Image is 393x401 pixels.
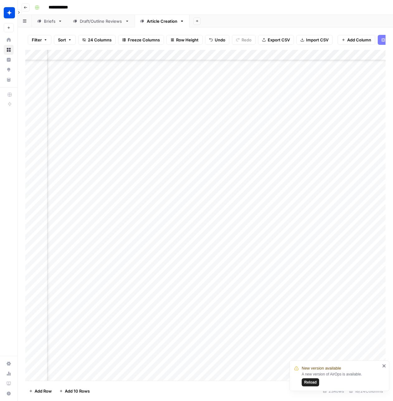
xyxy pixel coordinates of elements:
[118,35,164,45] button: Freeze Columns
[306,37,328,43] span: Import CSV
[205,35,229,45] button: Undo
[32,37,42,43] span: Filter
[268,37,290,43] span: Export CSV
[80,18,122,24] div: Draft/Outline Reviews
[54,35,76,45] button: Sort
[44,18,55,24] div: Briefs
[338,35,375,45] button: Add Column
[215,37,225,43] span: Undo
[4,379,14,389] a: Learning Hub
[4,7,15,18] img: Wiz Logo
[4,389,14,399] button: Help + Support
[25,386,55,396] button: Add Row
[55,386,93,396] button: Add 10 Rows
[4,35,14,45] a: Home
[302,378,319,386] button: Reload
[4,5,14,21] button: Workspace: Wiz
[258,35,294,45] button: Export CSV
[4,359,14,369] a: Settings
[128,37,160,43] span: Freeze Columns
[4,369,14,379] a: Usage
[166,35,203,45] button: Row Height
[242,37,252,43] span: Redo
[35,388,52,394] span: Add Row
[147,18,177,24] div: Article Creation
[232,35,256,45] button: Redo
[176,37,199,43] span: Row Height
[88,37,112,43] span: 24 Columns
[65,388,90,394] span: Add 10 Rows
[28,35,51,45] button: Filter
[302,371,380,386] div: A new version of AirOps is available.
[4,45,14,55] a: Browse
[4,65,14,75] a: Opportunities
[78,35,116,45] button: 24 Columns
[4,55,14,65] a: Insights
[320,386,347,396] div: 23 Rows
[68,15,135,27] a: Draft/Outline Reviews
[296,35,333,45] button: Import CSV
[302,365,341,371] span: New version available
[347,386,386,396] div: 18/24 Columns
[4,75,14,85] a: Your Data
[135,15,189,27] a: Article Creation
[32,15,68,27] a: Briefs
[304,380,317,385] span: Reload
[58,37,66,43] span: Sort
[347,37,371,43] span: Add Column
[382,363,386,368] button: close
